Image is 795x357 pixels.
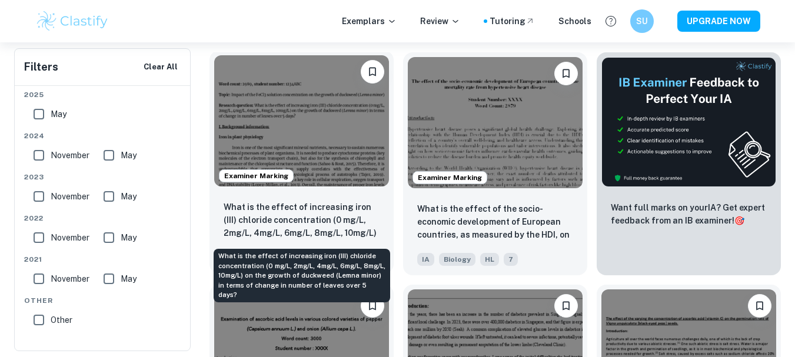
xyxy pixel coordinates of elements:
span: Examiner Marking [219,171,293,181]
h6: SU [635,15,648,28]
span: May [51,108,66,121]
span: May [121,190,137,203]
button: UPGRADE NOW [677,11,760,32]
span: May [121,231,137,244]
button: Help and Feedback [601,11,621,31]
a: Examiner MarkingBookmarkWhat is the effect of increasing iron (III) chloride concentration (0 mg/... [209,52,394,275]
button: SU [630,9,654,33]
button: Bookmark [554,62,578,85]
span: Other [51,313,72,326]
span: 2025 [24,89,182,100]
button: Bookmark [554,294,578,318]
img: Clastify logo [35,9,110,33]
button: Bookmark [361,60,384,84]
span: 🎯 [734,216,744,225]
a: Examiner MarkingBookmarkWhat is the effect of the socio-economic development of European countrie... [403,52,587,275]
p: Exemplars [342,15,397,28]
span: 2023 [24,172,182,182]
img: Biology IA example thumbnail: What is the effect of increasing iron (I [214,55,389,186]
span: 2021 [24,254,182,265]
p: What is the effect of increasing iron (III) chloride concentration (0 mg/L, 2mg/L, 4mg/L, 6mg/L, ... [224,201,380,241]
a: Tutoring [490,15,535,28]
span: IA [417,253,434,266]
h6: Filters [24,59,58,75]
span: 7 [504,253,518,266]
div: What is the effect of increasing iron (III) chloride concentration (0 mg/L, 2mg/L, 4mg/L, 6mg/L, ... [214,249,390,302]
span: Biology [439,253,475,266]
span: 2024 [24,131,182,141]
span: November [51,231,89,244]
p: Review [420,15,460,28]
img: Thumbnail [601,57,776,187]
span: Examiner Marking [413,172,487,183]
span: November [51,149,89,162]
p: What is the effect of the socio-economic development of European countries, as measured by the HD... [417,202,573,242]
span: Other [24,295,182,306]
span: November [51,272,89,285]
span: November [51,190,89,203]
a: ThumbnailWant full marks on yourIA? Get expert feedback from an IB examiner! [597,52,781,275]
img: Biology IA example thumbnail: What is the effect of the socio-economic [408,57,583,188]
span: HL [480,253,499,266]
span: 2022 [24,213,182,223]
button: Bookmark [361,294,384,318]
span: May [121,272,137,285]
a: Schools [558,15,591,28]
p: Want full marks on your IA ? Get expert feedback from an IB examiner! [611,201,767,227]
button: Clear All [141,58,181,76]
button: Bookmark [748,294,771,318]
span: May [121,149,137,162]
